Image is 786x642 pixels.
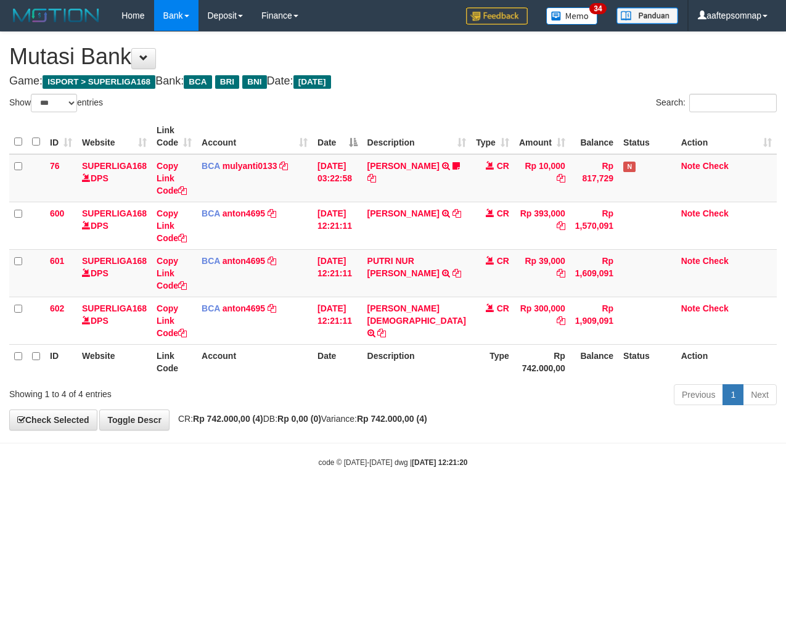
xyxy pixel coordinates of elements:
[157,161,187,195] a: Copy Link Code
[557,173,565,183] a: Copy Rp 10,000 to clipboard
[514,249,570,297] td: Rp 39,000
[202,303,220,313] span: BCA
[570,249,618,297] td: Rp 1,609,091
[514,202,570,249] td: Rp 393,000
[50,208,64,218] span: 600
[77,154,152,202] td: DPS
[268,256,276,266] a: Copy anton4695 to clipboard
[82,256,147,266] a: SUPERLIGA168
[589,3,606,14] span: 34
[452,268,461,278] a: Copy PUTRI NUR SYOLEHHA to clipboard
[681,208,700,218] a: Note
[570,344,618,379] th: Balance
[99,409,170,430] a: Toggle Descr
[681,303,700,313] a: Note
[703,208,729,218] a: Check
[268,208,276,218] a: Copy anton4695 to clipboard
[514,344,570,379] th: Rp 742.000,00
[242,75,266,89] span: BNI
[674,384,723,405] a: Previous
[223,208,265,218] a: anton4695
[546,7,598,25] img: Button%20Memo.svg
[9,409,97,430] a: Check Selected
[313,202,362,249] td: [DATE] 12:21:11
[193,414,263,424] strong: Rp 742.000,00 (4)
[570,297,618,344] td: Rp 1,909,091
[703,161,729,171] a: Check
[570,154,618,202] td: Rp 817,729
[557,268,565,278] a: Copy Rp 39,000 to clipboard
[319,458,468,467] small: code © [DATE]-[DATE] dwg |
[497,161,509,171] span: CR
[197,119,313,154] th: Account: activate to sort column ascending
[471,119,514,154] th: Type: activate to sort column ascending
[313,249,362,297] td: [DATE] 12:21:11
[570,119,618,154] th: Balance
[157,303,187,338] a: Copy Link Code
[743,384,777,405] a: Next
[293,75,331,89] span: [DATE]
[43,75,155,89] span: ISPORT > SUPERLIGA168
[313,119,362,154] th: Date: activate to sort column descending
[9,44,777,69] h1: Mutasi Bank
[31,94,77,112] select: Showentries
[152,344,197,379] th: Link Code
[157,208,187,243] a: Copy Link Code
[77,249,152,297] td: DPS
[497,303,509,313] span: CR
[676,119,777,154] th: Action: activate to sort column ascending
[367,303,466,326] a: [PERSON_NAME][DEMOGRAPHIC_DATA]
[466,7,528,25] img: Feedback.jpg
[681,161,700,171] a: Note
[45,119,77,154] th: ID: activate to sort column ascending
[9,75,777,88] h4: Game: Bank: Date:
[77,119,152,154] th: Website: activate to sort column ascending
[77,297,152,344] td: DPS
[357,414,427,424] strong: Rp 742.000,00 (4)
[279,161,288,171] a: Copy mulyanti0133 to clipboard
[215,75,239,89] span: BRI
[703,303,729,313] a: Check
[377,328,386,338] a: Copy NUR HASIM to clipboard
[202,208,220,218] span: BCA
[570,202,618,249] td: Rp 1,570,091
[223,161,277,171] a: mulyanti0133
[618,344,676,379] th: Status
[689,94,777,112] input: Search:
[82,303,147,313] a: SUPERLIGA168
[676,344,777,379] th: Action
[152,119,197,154] th: Link Code: activate to sort column ascending
[268,303,276,313] a: Copy anton4695 to clipboard
[557,316,565,326] a: Copy Rp 300,000 to clipboard
[223,256,265,266] a: anton4695
[223,303,265,313] a: anton4695
[412,458,467,467] strong: [DATE] 12:21:20
[703,256,729,266] a: Check
[9,94,103,112] label: Show entries
[77,202,152,249] td: DPS
[723,384,743,405] a: 1
[313,297,362,344] td: [DATE] 12:21:11
[557,221,565,231] a: Copy Rp 393,000 to clipboard
[202,256,220,266] span: BCA
[656,94,777,112] label: Search:
[9,383,318,400] div: Showing 1 to 4 of 4 entries
[497,256,509,266] span: CR
[514,297,570,344] td: Rp 300,000
[367,161,440,171] a: [PERSON_NAME]
[50,303,64,313] span: 602
[367,173,376,183] a: Copy DEWI PITRI NINGSIH to clipboard
[313,344,362,379] th: Date
[452,208,461,218] a: Copy PURNA YUDA to clipboard
[202,161,220,171] span: BCA
[367,256,440,278] a: PUTRI NUR [PERSON_NAME]
[362,344,471,379] th: Description
[471,344,514,379] th: Type
[157,256,187,290] a: Copy Link Code
[82,161,147,171] a: SUPERLIGA168
[9,6,103,25] img: MOTION_logo.png
[313,154,362,202] td: [DATE] 03:22:58
[184,75,211,89] span: BCA
[623,162,636,172] span: Has Note
[50,161,60,171] span: 76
